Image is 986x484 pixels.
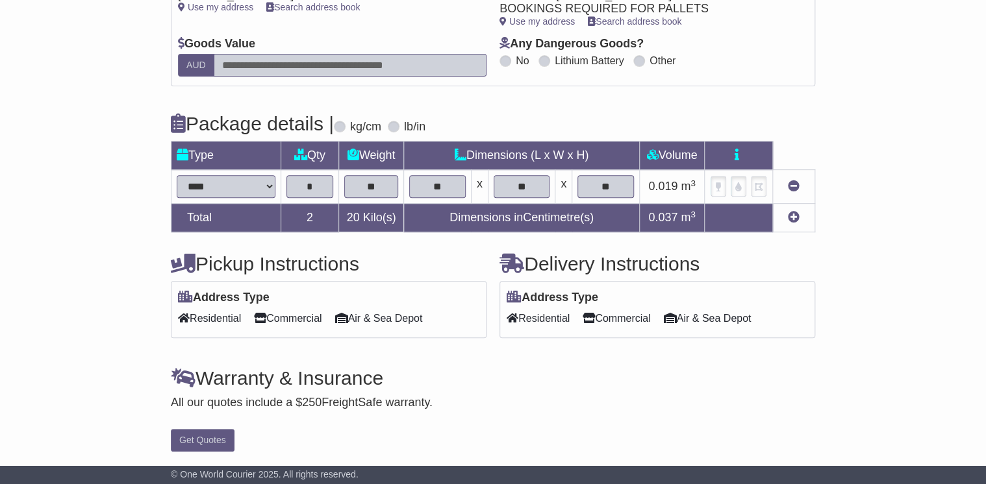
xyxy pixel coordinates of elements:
[648,211,677,224] span: 0.037
[178,2,253,12] a: Use my address
[178,308,241,328] span: Residential
[171,141,281,170] td: Type
[555,170,572,204] td: x
[171,367,815,389] h4: Warranty & Insurance
[335,308,423,328] span: Air & Sea Depot
[339,204,404,232] td: Kilo(s)
[681,180,696,193] span: m
[648,180,677,193] span: 0.019
[266,2,360,12] a: Search address book
[664,308,752,328] span: Air & Sea Depot
[254,308,322,328] span: Commercial
[339,141,404,170] td: Weight
[639,141,704,170] td: Volume
[507,308,570,328] span: Residential
[171,469,359,479] span: © One World Courier 2025. All rights reserved.
[404,204,640,232] td: Dimensions in Centimetre(s)
[499,2,795,16] div: BOOKINGS REQUIRED FOR PALLETS
[171,429,234,452] button: Get Quotes
[499,253,815,274] h4: Delivery Instructions
[404,120,425,134] label: lb/in
[690,210,696,219] sup: 3
[583,308,650,328] span: Commercial
[281,141,339,170] td: Qty
[178,37,255,51] label: Goods Value
[499,16,575,27] a: Use my address
[516,54,529,67] label: No
[178,291,270,305] label: Address Type
[281,204,339,232] td: 2
[302,396,322,409] span: 250
[171,396,815,410] div: All our quotes include a $ FreightSafe warranty.
[171,204,281,232] td: Total
[788,180,800,193] a: Remove this item
[347,211,360,224] span: 20
[178,54,214,77] label: AUD
[404,141,640,170] td: Dimensions (L x W x H)
[499,37,644,51] label: Any Dangerous Goods?
[350,120,381,134] label: kg/cm
[171,113,334,134] h4: Package details |
[650,54,676,67] label: Other
[788,211,800,224] a: Add new item
[507,291,598,305] label: Address Type
[681,211,696,224] span: m
[555,54,624,67] label: Lithium Battery
[171,253,487,274] h4: Pickup Instructions
[588,16,681,27] a: Search address book
[690,178,696,188] sup: 3
[471,170,488,204] td: x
